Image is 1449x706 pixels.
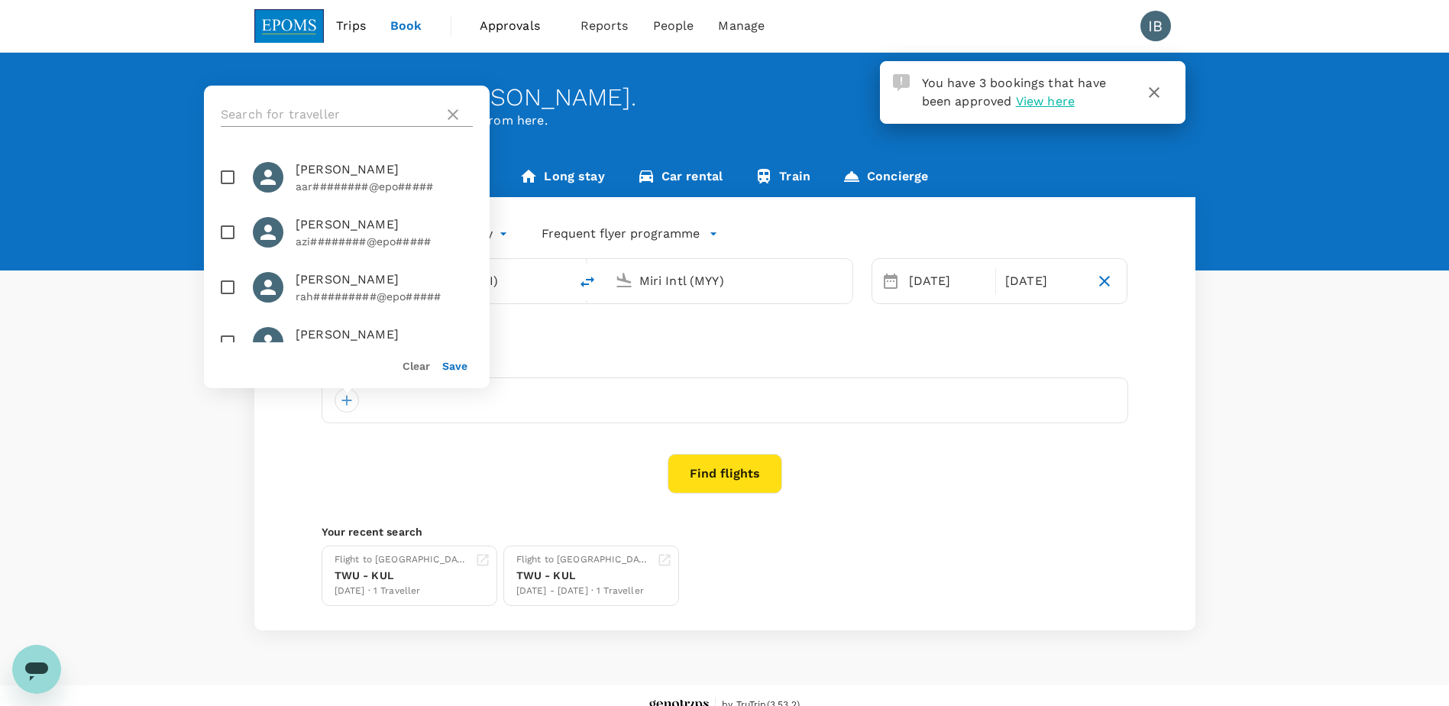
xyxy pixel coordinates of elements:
img: EPOMS SDN BHD [254,9,325,43]
p: rah#########@epo##### [296,289,473,304]
span: [PERSON_NAME] [296,325,473,344]
span: People [653,17,694,35]
button: Save [442,360,467,372]
p: Planning a business trip? Get started from here. [254,112,1195,130]
span: Book [390,17,422,35]
div: Flight to [GEOGRAPHIC_DATA] [516,552,651,568]
span: [PERSON_NAME] [296,270,473,289]
iframe: Button to launch messaging window [12,645,61,694]
div: [DATE] · 1 Traveller [335,584,469,599]
div: TWU - KUL [335,568,469,584]
p: Frequent flyer programme [542,225,700,243]
div: IB [1140,11,1171,41]
p: Your recent search [322,524,1128,539]
a: Train [739,160,826,197]
div: [DATE] [903,266,992,296]
div: Flight to [GEOGRAPHIC_DATA] [335,552,469,568]
p: aar########@epo##### [296,179,473,194]
button: Open [842,279,845,282]
span: [PERSON_NAME] [296,215,473,234]
span: Approvals [480,17,556,35]
a: Concierge [826,160,944,197]
button: Frequent flyer programme [542,225,718,243]
p: azi########@epo##### [296,234,473,249]
a: Car rental [621,160,739,197]
input: Going to [639,269,820,293]
div: [DATE] - [DATE] · 1 Traveller [516,584,651,599]
button: Clear [403,360,430,372]
img: Approval [893,74,910,91]
div: Travellers [322,353,1128,371]
div: Welcome back , [PERSON_NAME] . [254,83,1195,112]
div: [DATE] [999,266,1088,296]
span: Reports [581,17,629,35]
input: Search for traveller [221,102,438,127]
button: delete [569,264,606,300]
span: You have 3 bookings that have been approved [922,76,1106,108]
span: [PERSON_NAME] [296,160,473,179]
span: View here [1016,94,1075,108]
div: TWU - KUL [516,568,651,584]
button: Find flights [668,454,782,494]
button: Open [558,279,561,282]
a: Long stay [503,160,620,197]
span: Manage [718,17,765,35]
span: Trips [336,17,366,35]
